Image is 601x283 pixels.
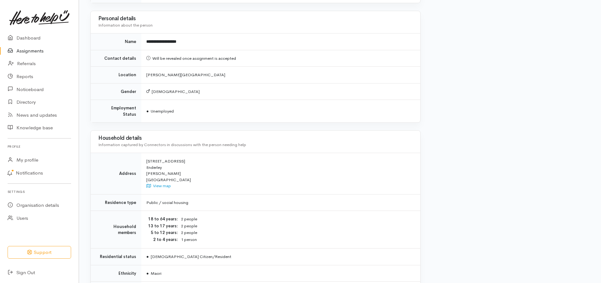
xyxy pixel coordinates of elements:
dt: 18 to 64 years [146,216,178,222]
dd: 2 people [181,230,413,236]
h3: Personal details [98,16,413,22]
span: Information captured by Connectors in discussions with the person needing help [98,142,246,147]
span: Unemployed [146,108,174,114]
h6: Profile [8,142,71,151]
dt: 5 to 12 years [146,230,178,236]
dt: 13 to 17 years [146,223,178,229]
span: ● [146,254,149,259]
td: Residence type [91,194,141,211]
span: [DEMOGRAPHIC_DATA] Citizen/Resident [146,254,231,259]
td: Location [91,67,141,83]
td: Public / social housing [141,194,420,211]
td: [PERSON_NAME][GEOGRAPHIC_DATA] [141,67,420,83]
td: Contact details [91,50,141,67]
span: ● [146,271,149,276]
dt: 2 to 4 years [146,237,178,243]
td: Address [91,153,141,194]
dd: 1 person [181,237,413,243]
button: Support [8,246,71,259]
span: Maori [146,271,161,276]
dd: 2 people [181,216,413,223]
div: [STREET_ADDRESS] Enderley [PERSON_NAME] [GEOGRAPHIC_DATA] [146,158,413,189]
td: Employment Status [91,100,141,123]
a: View map [146,183,171,188]
span: ● [146,108,149,114]
td: Gender [91,83,141,100]
dd: 2 people [181,223,413,230]
td: Will be revealed once assignment is accepted [141,50,420,67]
h6: Settings [8,188,71,196]
h3: Household details [98,135,413,141]
span: [DEMOGRAPHIC_DATA] [146,89,200,94]
td: Name [91,34,141,50]
td: Residential status [91,249,141,265]
span: Information about the person [98,22,153,28]
td: Household members [91,211,141,249]
td: Ethnicity [91,265,141,282]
